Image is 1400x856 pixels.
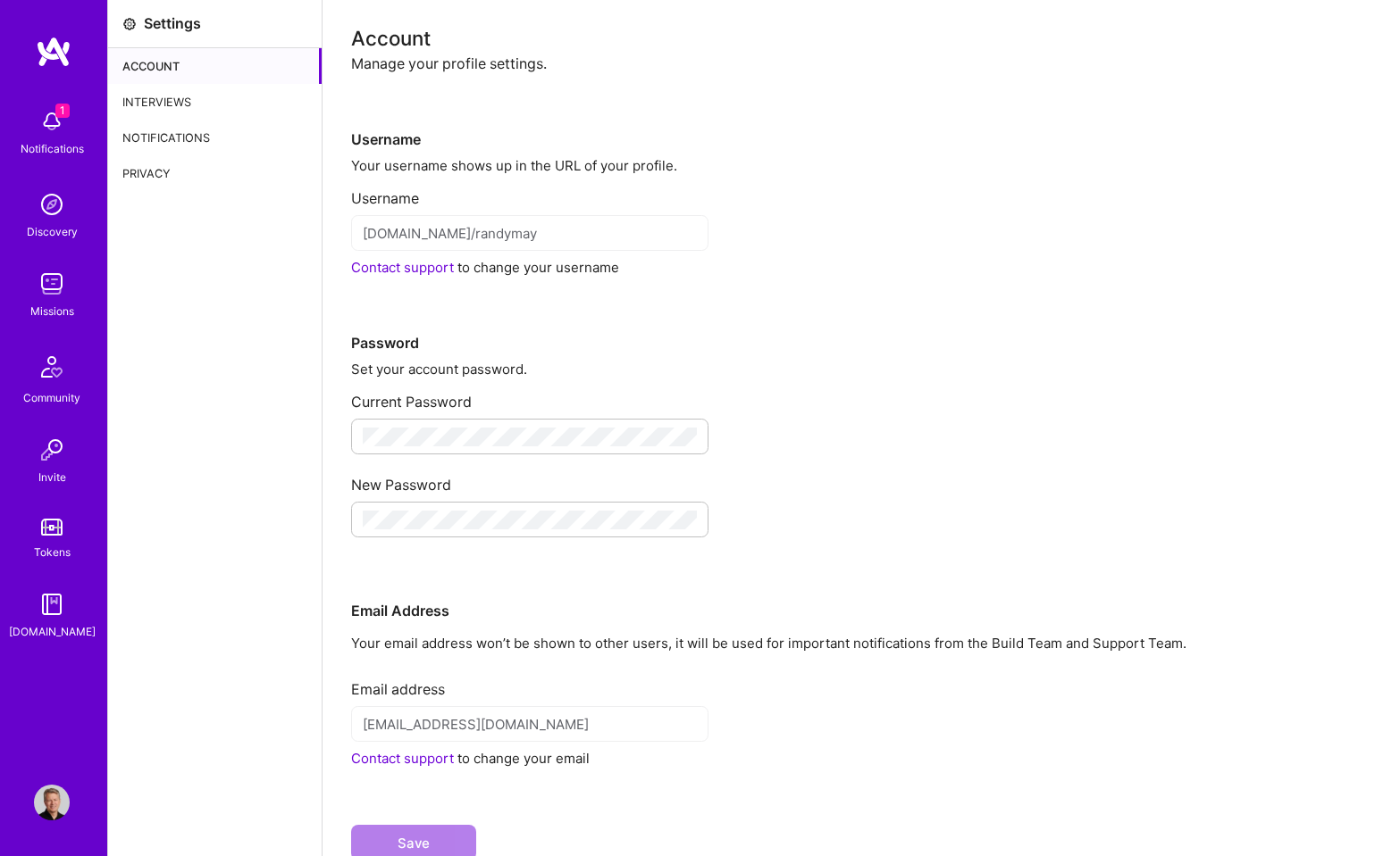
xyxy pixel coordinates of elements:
div: Notifications [21,139,84,158]
div: Current Password [351,378,1371,411]
div: Username [351,175,1371,208]
div: to change your username [351,258,1371,277]
div: Discovery [27,222,78,241]
div: Set your account password. [351,360,1371,378]
div: Settings [144,14,201,33]
div: Account [108,48,322,84]
div: Email Address [351,544,1371,620]
img: discovery [34,187,70,222]
img: User Avatar [34,785,70,820]
img: tokens [41,519,63,536]
div: Manage your profile settings. [351,54,1371,73]
div: [DOMAIN_NAME] [9,622,96,641]
div: Community [23,388,80,407]
a: User Avatar [29,785,74,820]
p: Your email address won’t be shown to other users, it will be used for important notifications fro... [351,634,1371,652]
div: to change your email [351,749,1371,768]
a: Contact support [351,259,454,276]
div: Email address [351,666,1371,699]
div: Notifications [108,120,322,155]
div: Privacy [108,155,322,191]
img: guide book [34,586,70,622]
div: Account [351,29,1371,47]
div: New Password [351,461,1371,494]
div: Missions [30,302,74,320]
div: Your username shows up in the URL of your profile. [351,156,1371,175]
a: Contact support [351,750,454,767]
span: 1 [55,104,70,118]
div: Invite [38,468,66,486]
img: Community [30,345,73,388]
i: icon Settings [122,17,137,31]
img: bell [34,104,70,139]
img: teamwork [34,266,70,302]
div: Password [351,277,1371,353]
div: Tokens [34,543,71,561]
img: logo [36,36,71,68]
div: Interviews [108,84,322,120]
div: Username [351,73,1371,149]
img: Invite [34,432,70,468]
